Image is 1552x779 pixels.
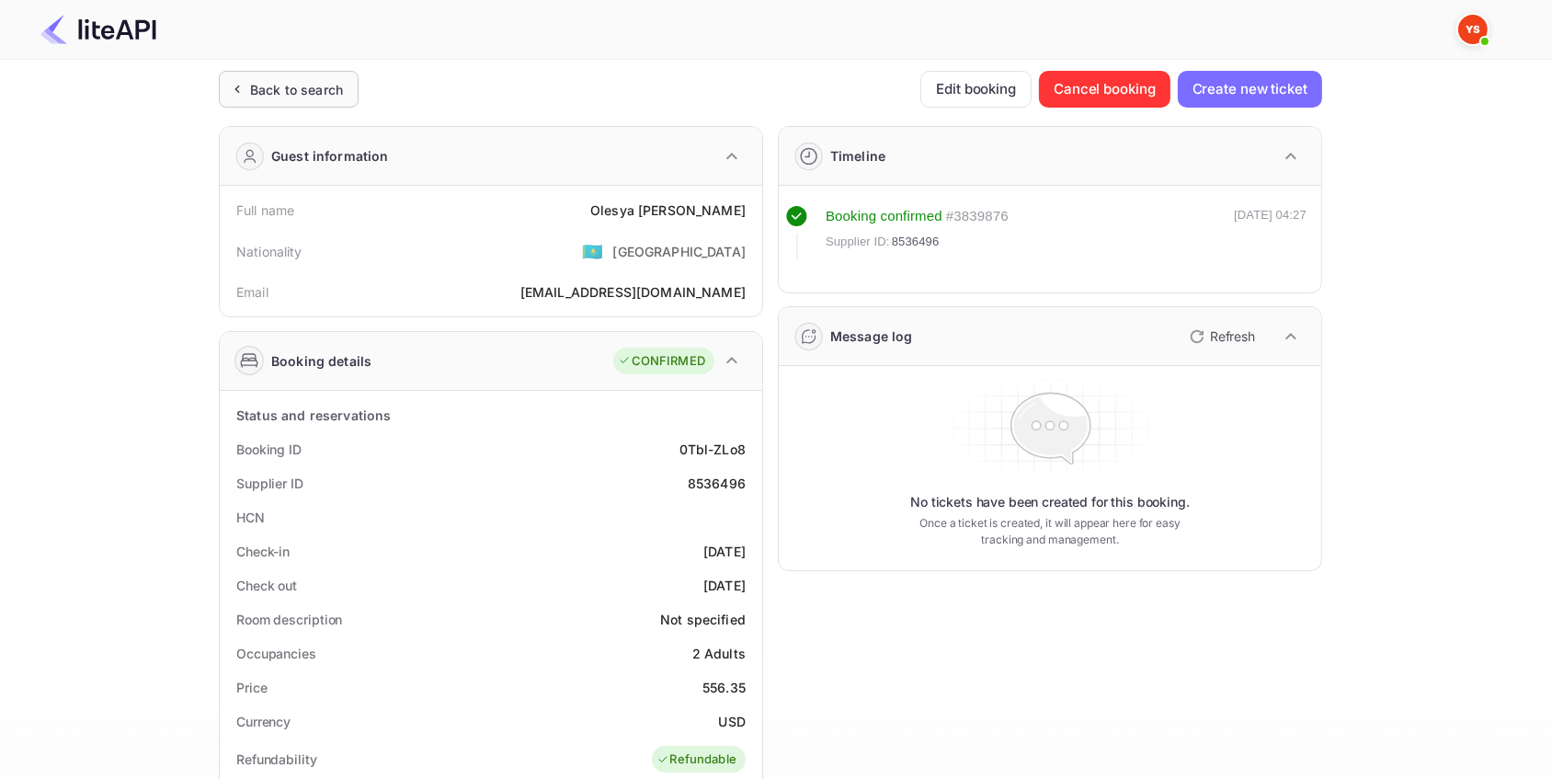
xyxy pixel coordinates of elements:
div: 556.35 [702,678,746,697]
div: [DATE] [703,576,746,595]
div: Full name [236,200,294,220]
span: United States [582,235,603,268]
div: Message log [830,326,913,346]
div: Email [236,282,268,302]
div: Room description [236,610,342,629]
p: Once a ticket is created, it will appear here for easy tracking and management. [905,515,1195,548]
img: LiteAPI Logo [40,15,156,44]
div: CONFIRMED [618,352,705,371]
span: 8536496 [892,233,940,251]
div: Back to search [250,80,343,99]
img: Yandex Support [1458,15,1488,44]
button: Cancel booking [1039,71,1170,108]
div: Occupancies [236,644,316,663]
div: Check-in [236,542,290,561]
div: Not specified [660,610,746,629]
div: Supplier ID [236,474,303,493]
div: Booking details [271,351,371,371]
div: Refundability [236,750,317,769]
div: 0Tbl-ZLo8 [679,440,746,459]
div: Refundable [656,750,737,769]
button: Edit booking [920,71,1032,108]
p: No tickets have been created for this booking. [910,493,1190,511]
div: Nationality [236,242,302,261]
div: [DATE] 04:27 [1234,206,1307,259]
span: Supplier ID: [826,233,890,251]
button: Create new ticket [1178,71,1322,108]
div: HCN [236,508,265,527]
div: Timeline [830,146,885,166]
div: # 3839876 [946,206,1009,227]
div: Price [236,678,268,697]
div: 8536496 [688,474,746,493]
div: [GEOGRAPHIC_DATA] [612,242,746,261]
p: Refresh [1210,326,1255,346]
div: [EMAIL_ADDRESS][DOMAIN_NAME] [520,282,746,302]
div: Currency [236,712,291,731]
div: Olesya [PERSON_NAME] [590,200,746,220]
div: Guest information [271,146,389,166]
div: Booking confirmed [826,206,942,227]
div: Check out [236,576,297,595]
div: [DATE] [703,542,746,561]
div: Status and reservations [236,406,391,425]
button: Refresh [1179,322,1262,351]
div: USD [719,712,746,731]
div: 2 Adults [692,644,746,663]
div: Booking ID [236,440,302,459]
